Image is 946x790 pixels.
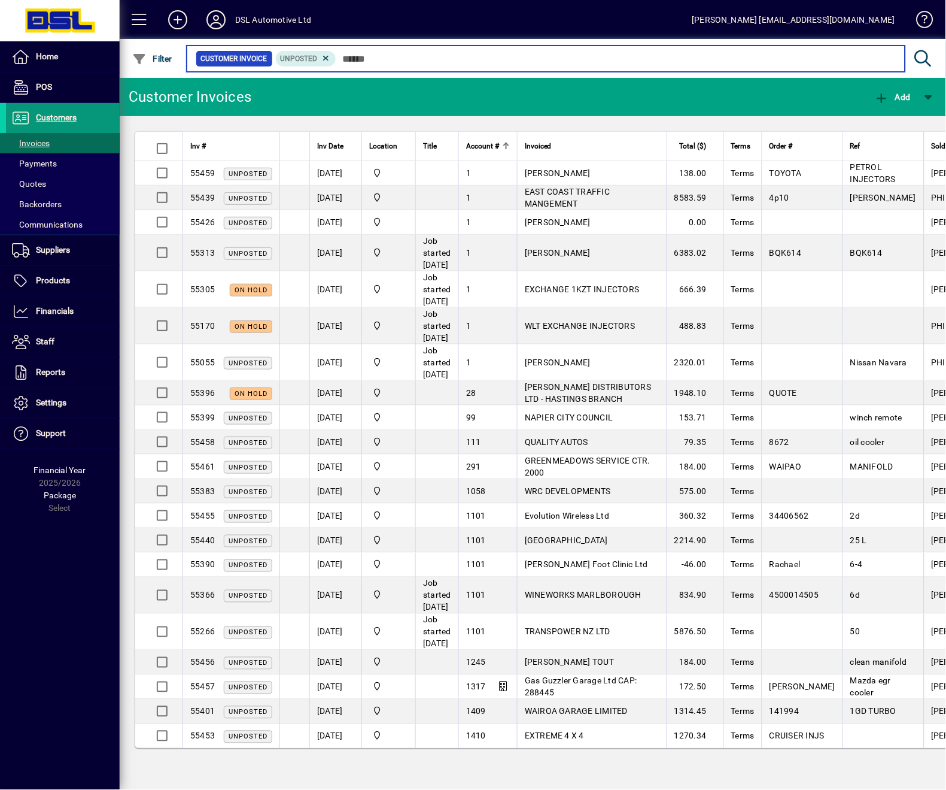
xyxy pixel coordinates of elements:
span: Terms [731,437,755,447]
span: Central [369,705,408,718]
div: [PERSON_NAME] [EMAIL_ADDRESS][DOMAIN_NAME] [692,10,895,29]
span: EXTREME 4 X 4 [525,731,584,741]
span: Terms [731,627,755,637]
span: MANIFOLD [850,462,893,471]
span: 1101 [466,560,486,570]
span: 4p10 [769,193,789,202]
span: 6d [850,591,860,600]
span: 1 [466,358,471,367]
span: [PERSON_NAME] DISTRIBUTORS LTD - HASTINGS BRANCH [525,382,652,404]
span: 55439 [190,193,215,202]
span: 1101 [466,535,486,545]
span: 34406562 [769,511,809,520]
span: 55383 [190,486,215,496]
span: NAPIER CITY COUNCIL [525,413,613,422]
td: [DATE] [309,161,361,186]
div: Location [369,140,408,153]
span: TRANSPOWER NZ LTD [525,627,610,637]
span: Suppliers [36,245,70,255]
span: WRC DEVELOPMENTS [525,486,611,496]
span: [PERSON_NAME] Foot Clinic Ltd [525,560,648,570]
span: 55456 [190,658,215,667]
td: [DATE] [309,235,361,271]
td: [DATE] [309,528,361,553]
span: 55457 [190,682,215,692]
td: [DATE] [309,210,361,235]
span: Settings [36,398,66,407]
div: Invoiced [525,140,659,153]
span: 50 [850,627,860,637]
a: Financials [6,296,120,326]
span: Unposted [229,562,267,570]
span: Unposted [229,592,267,600]
span: Ref [850,140,860,153]
a: Support [6,419,120,449]
span: Inv # [190,140,206,153]
span: Unposted [229,537,267,545]
span: 55390 [190,560,215,570]
span: Central [369,589,408,602]
span: Central [369,319,408,332]
span: EAST COAST TRAFFIC MANGEMENT [525,187,610,208]
td: [DATE] [309,700,361,724]
span: 55305 [190,284,215,294]
span: Financials [36,306,74,316]
td: [DATE] [309,430,361,455]
td: 79.35 [667,430,723,455]
span: 6-4 [850,560,863,570]
span: Central [369,191,408,204]
td: 184.00 [667,650,723,675]
span: PETROL INJECTORS [850,162,896,184]
a: POS [6,72,120,102]
span: [PERSON_NAME] [525,358,591,367]
span: [PERSON_NAME] TOUT [525,658,615,667]
span: 1 [466,321,471,331]
a: Staff [6,327,120,357]
div: Inv # [190,140,272,153]
td: [DATE] [309,553,361,577]
span: Unposted [229,219,267,227]
span: 28 [466,388,476,398]
span: Terms [731,248,755,258]
td: [DATE] [309,405,361,430]
span: Central [369,509,408,522]
span: Unposted [229,195,267,202]
span: WLT EXCHANGE INJECTORS [525,321,635,331]
span: Financial Year [34,465,86,475]
span: Central [369,386,408,399]
td: 5876.50 [667,614,723,650]
span: [PERSON_NAME] [850,193,916,202]
span: Unposted [229,709,267,716]
span: winch remote [850,413,902,422]
span: Job started [DATE] [423,615,451,649]
div: Ref [850,140,916,153]
span: 1 [466,284,471,294]
span: Unposted [229,414,267,422]
td: 6383.02 [667,235,723,271]
span: Central [369,558,408,571]
td: 138.00 [667,161,723,186]
span: Terms [731,193,755,202]
span: Terms [731,486,755,496]
td: 1948.10 [667,381,723,405]
span: Terms [731,388,755,398]
td: 2214.90 [667,528,723,553]
td: [DATE] [309,344,361,381]
span: [GEOGRAPHIC_DATA] [525,535,608,545]
span: On hold [235,286,267,294]
span: Terms [731,560,755,570]
div: DSL Automotive Ltd [235,10,311,29]
span: Central [369,680,408,694]
td: 2320.01 [667,344,723,381]
span: 55458 [190,437,215,447]
span: Add [875,92,911,102]
div: Inv Date [317,140,354,153]
td: 1270.34 [667,724,723,748]
span: BQK614 [769,248,802,258]
span: Terms [731,535,755,545]
span: On hold [235,390,267,398]
td: 1314.45 [667,700,723,724]
span: Unposted [229,464,267,471]
span: Central [369,656,408,669]
span: Staff [36,337,54,346]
